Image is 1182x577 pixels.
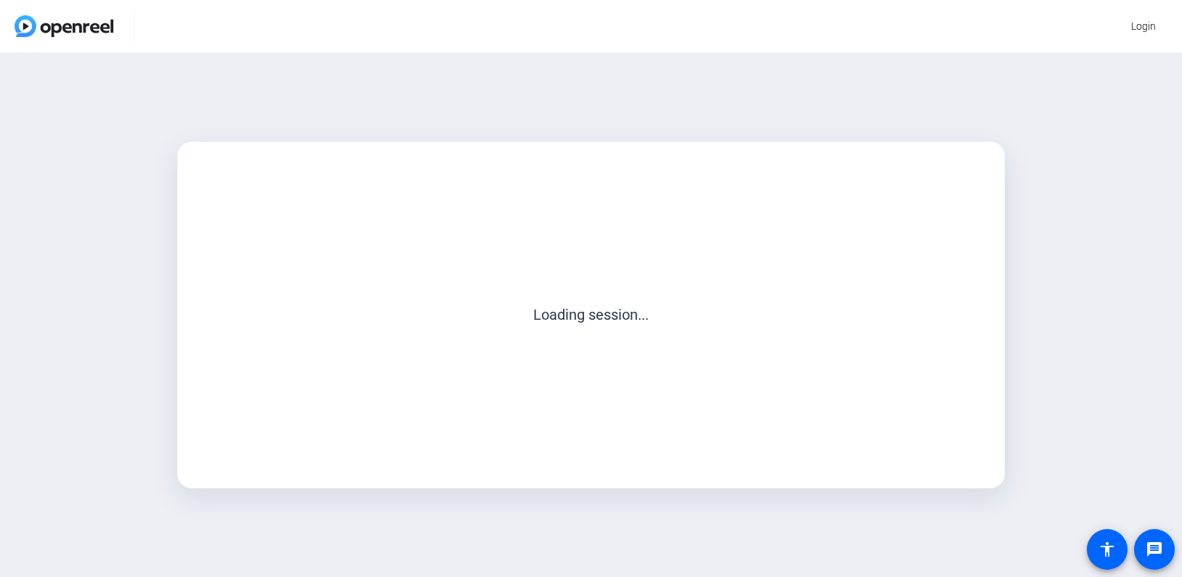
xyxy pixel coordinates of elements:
[1131,19,1156,34] span: Login
[15,15,113,37] img: OpenReel logo
[1146,541,1163,558] mat-icon: message
[209,304,973,326] p: Loading session...
[1098,541,1116,558] mat-icon: accessibility
[1120,13,1167,39] button: Login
